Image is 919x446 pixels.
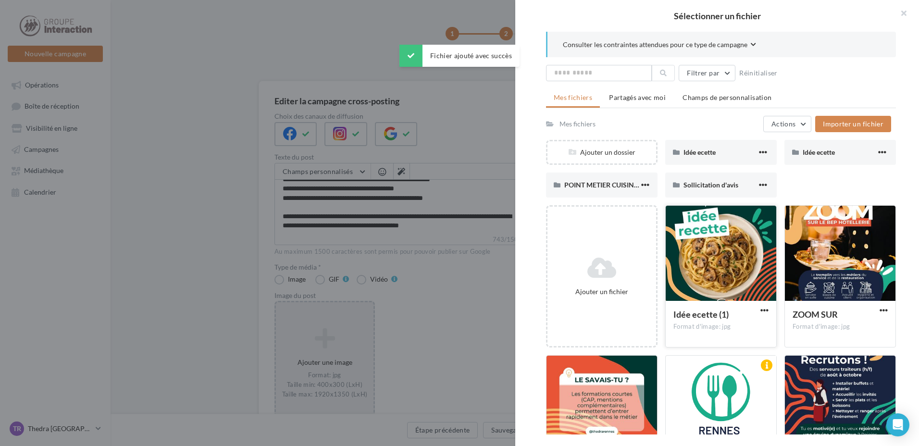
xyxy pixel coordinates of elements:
[771,120,795,128] span: Actions
[683,181,738,189] span: Sollicitation d'avis
[609,93,666,101] span: Partagés avec moi
[793,322,888,331] div: Format d'image: jpg
[683,93,771,101] span: Champs de personnalisation
[554,93,592,101] span: Mes fichiers
[563,40,747,50] span: Consulter les contraintes attendues pour ce type de campagne
[559,119,596,129] div: Mes fichiers
[823,120,883,128] span: Importer un fichier
[815,116,891,132] button: Importer un fichier
[735,67,782,79] button: Réinitialiser
[673,322,769,331] div: Format d'image: jpg
[547,148,656,157] div: Ajouter un dossier
[563,39,756,51] button: Consulter les contraintes attendues pour ce type de campagne
[679,65,735,81] button: Filtrer par
[803,148,835,156] span: Idée ecette
[399,45,520,67] div: Fichier ajouté avec succès
[564,181,644,189] span: POINT METIER CUISINIER
[763,116,811,132] button: Actions
[531,12,904,20] h2: Sélectionner un fichier
[886,413,909,436] div: Open Intercom Messenger
[673,309,729,320] span: Idée ecette (1)
[793,309,838,320] span: ZOOM SUR
[551,287,652,297] div: Ajouter un fichier
[683,148,716,156] span: Idée ecette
